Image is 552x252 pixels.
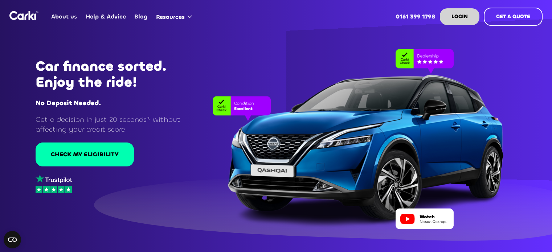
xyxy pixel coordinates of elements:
a: 0161 399 1798 [392,3,440,31]
strong: GET A QUOTE [496,13,530,20]
strong: LOGIN [451,13,468,20]
a: home [9,11,38,20]
h1: Car finance sorted. Enjoy the ride! [36,58,198,90]
a: Blog [130,3,152,31]
strong: 0161 399 1798 [396,13,436,20]
p: Get a decision in just 20 seconds* without affecting your credit score [36,115,198,135]
div: CHECK MY ELIGIBILITY [51,150,119,158]
img: trustpilot [36,174,72,183]
a: About us [47,3,81,31]
img: stars [36,186,72,193]
div: Resources [156,13,185,21]
a: Help & Advice [81,3,130,31]
button: Open CMP widget [4,231,21,248]
a: LOGIN [440,8,479,25]
strong: No Deposit Needed. [36,99,101,107]
img: Logo [9,11,38,20]
a: GET A QUOTE [484,8,543,26]
a: CHECK MY ELIGIBILITY [36,142,134,166]
div: Resources [152,3,199,30]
